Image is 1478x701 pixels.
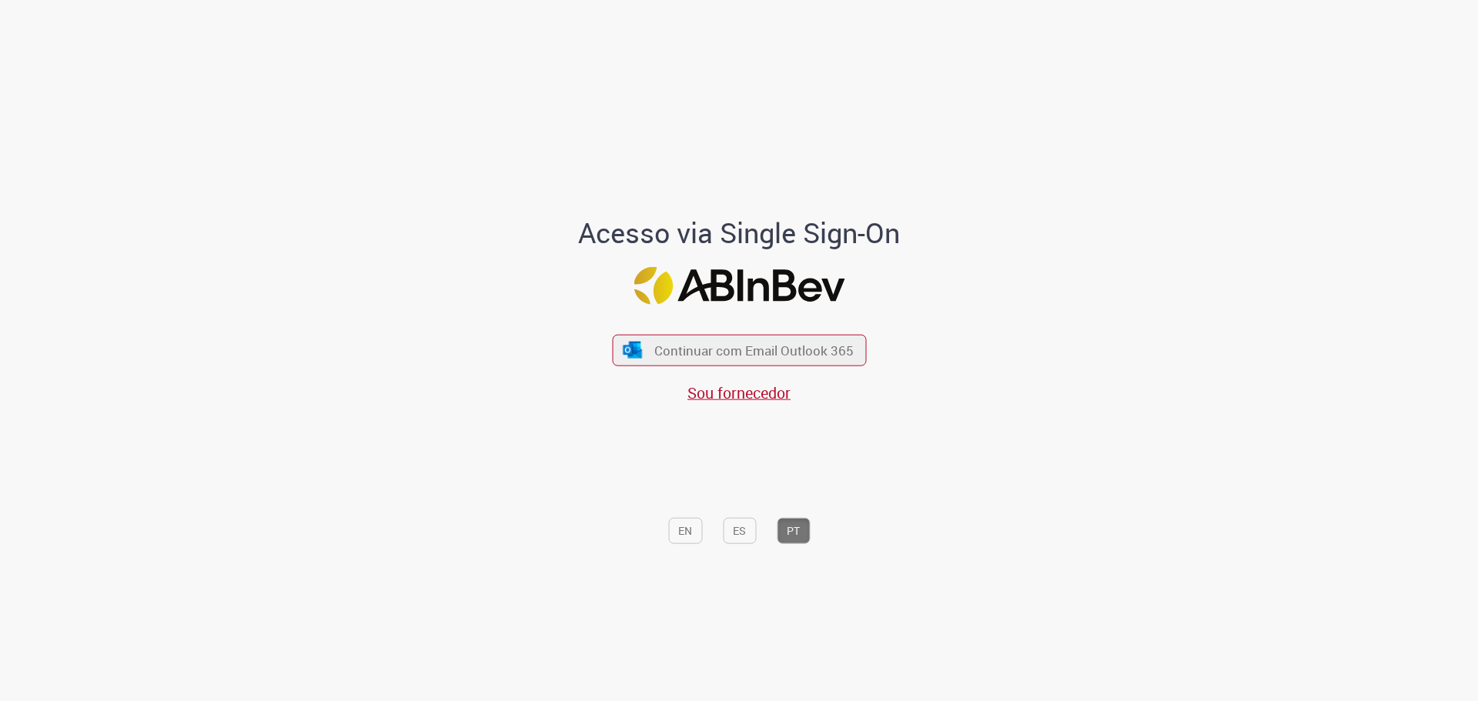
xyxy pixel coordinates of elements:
h1: Acesso via Single Sign-On [526,218,953,249]
button: EN [668,517,702,543]
button: ES [723,517,756,543]
button: ícone Azure/Microsoft 360 Continuar com Email Outlook 365 [612,334,866,366]
img: ícone Azure/Microsoft 360 [622,342,644,358]
img: Logo ABInBev [634,266,844,304]
span: Continuar com Email Outlook 365 [654,342,854,359]
a: Sou fornecedor [687,382,791,403]
button: PT [777,517,810,543]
